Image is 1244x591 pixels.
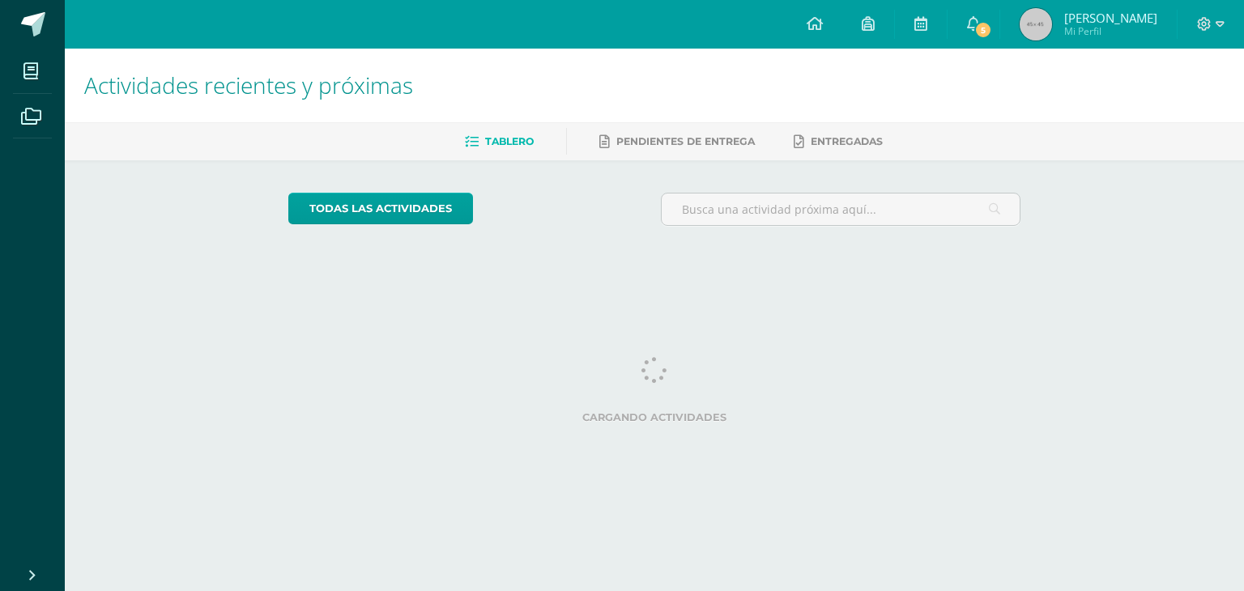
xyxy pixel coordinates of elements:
[599,129,755,155] a: Pendientes de entrega
[1064,10,1157,26] span: [PERSON_NAME]
[288,193,473,224] a: todas las Actividades
[485,135,534,147] span: Tablero
[1064,24,1157,38] span: Mi Perfil
[794,129,883,155] a: Entregadas
[811,135,883,147] span: Entregadas
[973,21,991,39] span: 5
[1020,8,1052,40] img: 45x45
[288,411,1021,423] label: Cargando actividades
[616,135,755,147] span: Pendientes de entrega
[465,129,534,155] a: Tablero
[662,193,1020,225] input: Busca una actividad próxima aquí...
[84,70,413,100] span: Actividades recientes y próximas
